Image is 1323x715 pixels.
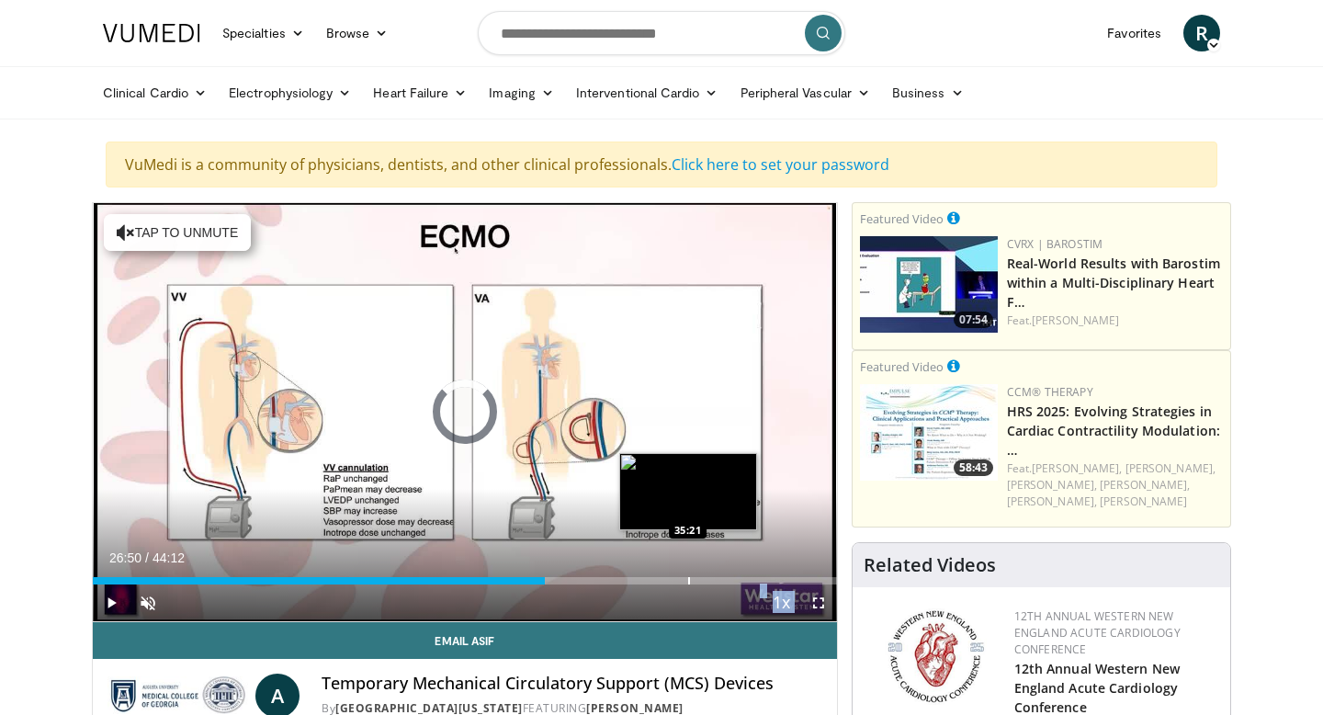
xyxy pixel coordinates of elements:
[619,453,757,530] img: image.jpeg
[860,384,998,481] a: 58:43
[954,312,993,328] span: 07:54
[954,460,993,476] span: 58:43
[1007,460,1223,510] div: Feat.
[104,214,251,251] button: Tap to unmute
[130,584,166,621] button: Unmute
[1032,460,1122,476] a: [PERSON_NAME],
[315,15,400,51] a: Browse
[1007,494,1097,509] a: [PERSON_NAME],
[860,384,998,481] img: 3f694bbe-f46e-4e2a-ab7b-fff0935bbb6c.150x105_q85_crop-smart_upscale.jpg
[1007,384,1093,400] a: CCM® Therapy
[885,608,987,705] img: 0954f259-7907-4053-a817-32a96463ecc8.png.150x105_q85_autocrop_double_scale_upscale_version-0.2.png
[1007,236,1103,252] a: CVRx | Barostim
[1032,312,1119,328] a: [PERSON_NAME]
[864,554,996,576] h4: Related Videos
[1096,15,1172,51] a: Favorites
[106,142,1217,187] div: VuMedi is a community of physicians, dentists, and other clinical professionals.
[93,577,837,584] div: Progress Bar
[1014,608,1181,657] a: 12th Annual Western New England Acute Cardiology Conference
[860,358,944,375] small: Featured Video
[1100,477,1190,493] a: [PERSON_NAME],
[1183,15,1220,51] a: R
[93,584,130,621] button: Play
[322,674,821,694] h4: Temporary Mechanical Circulatory Support (MCS) Devices
[1007,312,1223,329] div: Feat.
[218,74,362,111] a: Electrophysiology
[153,550,185,565] span: 44:12
[860,236,998,333] img: d6bcd5d9-0712-4576-a4e4-b34173a4dc7b.150x105_q85_crop-smart_upscale.jpg
[860,210,944,227] small: Featured Video
[860,236,998,333] a: 07:54
[145,550,149,565] span: /
[729,74,881,111] a: Peripheral Vascular
[763,584,800,621] button: Playback Rate
[672,154,889,175] a: Click here to set your password
[92,74,218,111] a: Clinical Cardio
[881,74,975,111] a: Business
[109,550,141,565] span: 26:50
[1007,255,1220,311] a: Real-World Results with Barostim within a Multi-Disciplinary Heart F…
[103,24,200,42] img: VuMedi Logo
[211,15,315,51] a: Specialties
[478,74,565,111] a: Imaging
[565,74,729,111] a: Interventional Cardio
[1100,494,1187,509] a: [PERSON_NAME]
[1007,477,1097,493] a: [PERSON_NAME],
[800,584,837,621] button: Fullscreen
[1007,403,1220,459] a: HRS 2025: Evolving Strategies in Cardiac Contractility Modulation: …
[93,203,837,622] video-js: Video Player
[362,74,478,111] a: Heart Failure
[1125,460,1216,476] a: [PERSON_NAME],
[93,622,837,659] a: Email Asif
[478,11,845,55] input: Search topics, interventions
